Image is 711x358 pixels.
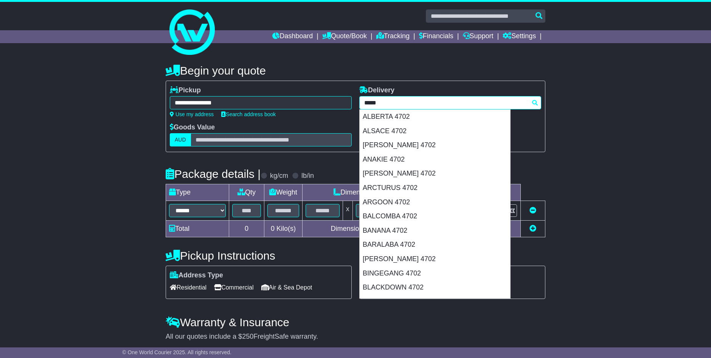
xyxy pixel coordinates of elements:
[360,295,510,309] div: BLUFF 4702
[360,280,510,295] div: BLACKDOWN 4702
[360,181,510,195] div: ARCTURUS 4702
[301,172,314,180] label: lb/in
[360,252,510,266] div: [PERSON_NAME] 4702
[166,333,545,341] div: All our quotes include a $ FreightSafe warranty.
[170,133,191,146] label: AUD
[242,333,253,340] span: 250
[360,138,510,153] div: [PERSON_NAME] 4702
[270,172,288,180] label: kg/cm
[166,221,229,237] td: Total
[170,111,214,117] a: Use my address
[261,282,312,293] span: Air & Sea Depot
[360,238,510,252] div: BARALABA 4702
[360,153,510,167] div: ANAKIE 4702
[529,207,536,214] a: Remove this item
[360,124,510,139] div: ALSACE 4702
[503,30,536,43] a: Settings
[360,209,510,224] div: BALCOMBA 4702
[360,224,510,238] div: BANANA 4702
[360,110,510,124] div: ALBERTA 4702
[302,184,443,201] td: Dimensions (L x W x H)
[302,221,443,237] td: Dimensions in Centimetre(s)
[264,184,303,201] td: Weight
[170,86,201,95] label: Pickup
[221,111,276,117] a: Search address book
[229,184,264,201] td: Qty
[170,282,206,293] span: Residential
[360,167,510,181] div: [PERSON_NAME] 4702
[170,271,223,280] label: Address Type
[359,96,541,109] typeahead: Please provide city
[166,249,352,262] h4: Pickup Instructions
[122,349,231,355] span: © One World Courier 2025. All rights reserved.
[264,221,303,237] td: Kilo(s)
[343,201,352,221] td: x
[271,225,275,232] span: 0
[463,30,494,43] a: Support
[229,221,264,237] td: 0
[322,30,367,43] a: Quote/Book
[376,30,410,43] a: Tracking
[360,195,510,210] div: ARGOON 4702
[170,123,215,132] label: Goods Value
[529,225,536,232] a: Add new item
[166,64,545,77] h4: Begin your quote
[360,266,510,281] div: BINGEGANG 4702
[359,86,394,95] label: Delivery
[166,316,545,328] h4: Warranty & Insurance
[166,184,229,201] td: Type
[272,30,313,43] a: Dashboard
[166,168,261,180] h4: Package details |
[214,282,253,293] span: Commercial
[419,30,453,43] a: Financials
